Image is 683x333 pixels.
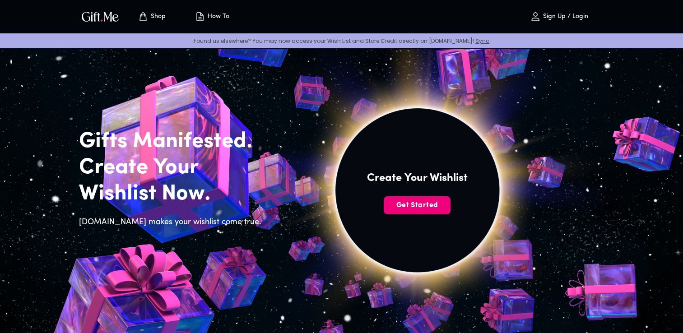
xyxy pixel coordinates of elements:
[367,171,468,185] h4: Create Your Wishlist
[187,2,237,31] button: How To
[475,37,489,45] a: Sync
[127,2,177,31] button: Store page
[149,13,166,21] p: Shop
[205,13,229,21] p: How To
[79,129,267,155] h2: Gifts Manifested.
[79,11,121,22] button: GiftMe Logo
[514,2,604,31] button: Sign Up / Login
[80,10,121,23] img: GiftMe Logo
[79,155,267,181] h2: Create Your
[384,196,451,214] button: Get Started
[541,13,588,21] p: Sign Up / Login
[384,200,451,210] span: Get Started
[195,11,205,22] img: how-to.svg
[7,37,676,45] p: Found us elsewhere? You may now access your Wish List and Store Credit directly on [DOMAIN_NAME]!
[79,216,267,229] h6: [DOMAIN_NAME] makes your wishlist come true.
[79,181,267,207] h2: Wishlist Now.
